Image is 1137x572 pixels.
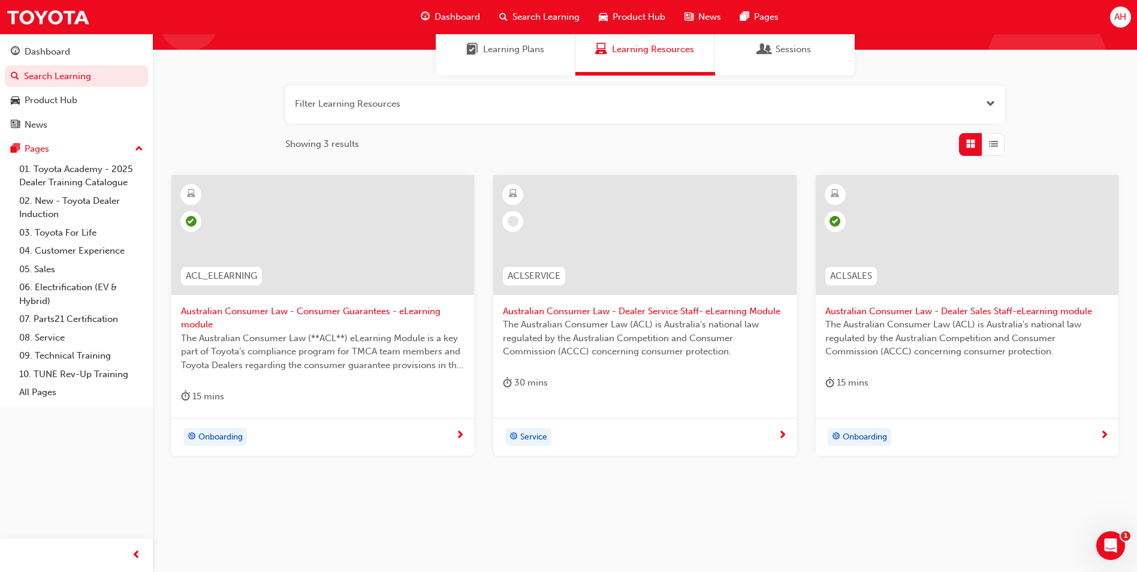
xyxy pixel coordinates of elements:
[503,375,512,390] span: duration-icon
[509,186,517,202] span: learningResourceType_ELEARNING-icon
[181,305,465,332] span: Australian Consumer Law - Consumer Guarantees - eLearning module
[5,65,148,88] a: Search Learning
[825,375,834,390] span: duration-icon
[759,43,771,56] span: Sessions
[25,142,49,156] div: Pages
[436,23,575,76] a: Learning PlansLearning Plans
[188,429,196,445] span: target-icon
[503,375,548,390] div: 30 mins
[5,138,148,160] button: Pages
[825,375,868,390] div: 15 mins
[411,5,490,29] a: guage-iconDashboard
[1096,531,1125,560] iframe: Intercom live chat
[285,137,359,151] span: Showing 3 results
[483,43,544,56] span: Learning Plans
[831,186,839,202] span: learningResourceType_ELEARNING-icon
[14,365,148,384] a: 10. TUNE Rev-Up Training
[778,430,787,441] span: next-icon
[816,175,1118,456] a: ACLSALESAustralian Consumer Law - Dealer Sales Staff-eLearning moduleThe Australian Consumer Law ...
[830,269,872,283] span: ACLSALES
[675,5,731,29] a: news-iconNews
[595,43,607,56] span: Learning Resources
[715,23,855,76] a: SessionsSessions
[5,41,148,63] a: Dashboard
[186,269,257,283] span: ACL_ELEARNING
[132,548,141,563] span: prev-icon
[509,429,518,445] span: target-icon
[493,175,796,456] a: ACLSERVICEAustralian Consumer Law - Dealer Service Staff- eLearning ModuleThe Australian Consumer...
[5,38,148,138] button: DashboardSearch LearningProduct HubNews
[520,430,547,444] span: Service
[171,175,474,456] a: ACL_ELEARNINGAustralian Consumer Law - Consumer Guarantees - eLearning moduleThe Australian Consu...
[14,242,148,260] a: 04. Customer Experience
[181,332,465,372] span: The Australian Consumer Law (**ACL**) eLearning Module is a key part of Toyota’s compliance progr...
[25,118,47,132] div: News
[575,23,715,76] a: Learning ResourcesLearning Resources
[1121,531,1130,541] span: 1
[731,5,788,29] a: pages-iconPages
[776,43,811,56] span: Sessions
[421,10,430,25] span: guage-icon
[589,5,675,29] a: car-iconProduct Hub
[456,430,465,441] span: next-icon
[599,10,608,25] span: car-icon
[508,216,518,227] span: learningRecordVerb_NONE-icon
[14,329,148,347] a: 08. Service
[11,144,20,155] span: pages-icon
[181,389,190,404] span: duration-icon
[1114,10,1126,24] span: AH
[1100,430,1109,441] span: next-icon
[14,224,148,242] a: 03. Toyota For Life
[830,216,840,227] span: learningRecordVerb_COMPLETE-icon
[11,120,20,131] span: news-icon
[986,97,995,111] button: Open the filter
[612,43,694,56] span: Learning Resources
[966,137,975,151] span: Grid
[11,95,20,106] span: car-icon
[14,347,148,365] a: 09. Technical Training
[490,5,589,29] a: search-iconSearch Learning
[825,318,1109,359] span: The Australian Consumer Law (ACL) is Australia's national law regulated by the Australian Competi...
[25,45,70,59] div: Dashboard
[508,269,560,283] span: ACLSERVICE
[1110,7,1131,28] button: AH
[754,10,779,24] span: Pages
[135,142,143,157] span: up-icon
[740,10,749,25] span: pages-icon
[186,216,197,227] span: learningRecordVerb_COMPLETE-icon
[466,43,478,56] span: Learning Plans
[684,10,693,25] span: news-icon
[512,10,580,24] span: Search Learning
[181,389,224,404] div: 15 mins
[6,4,90,31] img: Trak
[503,305,786,318] span: Australian Consumer Law - Dealer Service Staff- eLearning Module
[499,10,508,25] span: search-icon
[698,10,721,24] span: News
[11,71,19,82] span: search-icon
[14,310,148,329] a: 07. Parts21 Certification
[5,89,148,112] a: Product Hub
[843,430,887,444] span: Onboarding
[613,10,665,24] span: Product Hub
[14,383,148,402] a: All Pages
[14,260,148,279] a: 05. Sales
[503,318,786,359] span: The Australian Consumer Law (ACL) is Australia's national law regulated by the Australian Competi...
[825,305,1109,318] span: Australian Consumer Law - Dealer Sales Staff-eLearning module
[832,429,840,445] span: target-icon
[5,114,148,136] a: News
[14,192,148,224] a: 02. New - Toyota Dealer Induction
[989,137,998,151] span: List
[11,47,20,58] span: guage-icon
[187,186,195,202] span: learningResourceType_ELEARNING-icon
[198,430,243,444] span: Onboarding
[14,278,148,310] a: 06. Electrification (EV & Hybrid)
[435,10,480,24] span: Dashboard
[25,94,77,107] div: Product Hub
[14,160,148,192] a: 01. Toyota Academy - 2025 Dealer Training Catalogue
